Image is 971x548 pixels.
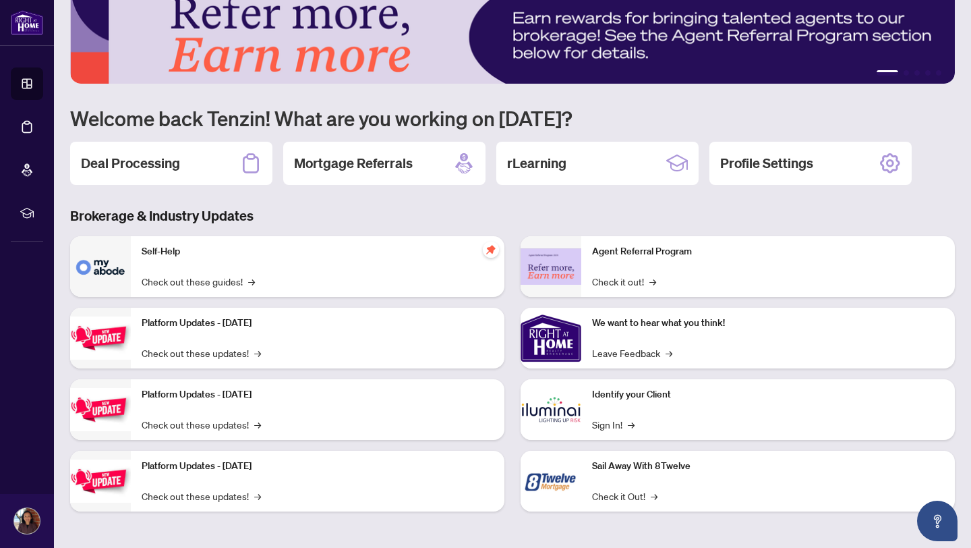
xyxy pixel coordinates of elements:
[142,244,494,259] p: Self-Help
[592,417,635,432] a: Sign In!→
[142,274,255,289] a: Check out these guides!→
[592,274,656,289] a: Check it out!→
[914,70,920,76] button: 3
[254,417,261,432] span: →
[11,10,43,35] img: logo
[70,207,955,225] h3: Brokerage & Industry Updates
[521,248,581,285] img: Agent Referral Program
[628,417,635,432] span: →
[70,317,131,359] img: Platform Updates - July 21, 2025
[651,489,657,503] span: →
[592,244,944,259] p: Agent Referral Program
[70,460,131,502] img: Platform Updates - June 23, 2025
[254,489,261,503] span: →
[248,274,255,289] span: →
[142,346,261,360] a: Check out these updates!→
[720,154,813,173] h2: Profile Settings
[936,70,941,76] button: 5
[81,154,180,173] h2: Deal Processing
[142,459,494,474] p: Platform Updates - [DATE]
[507,154,566,173] h2: rLearning
[142,417,261,432] a: Check out these updates!→
[14,508,40,534] img: Profile Icon
[142,387,494,402] p: Platform Updates - [DATE]
[592,346,672,360] a: Leave Feedback→
[70,105,955,131] h1: Welcome back Tenzin! What are you working on [DATE]?
[70,236,131,297] img: Self-Help
[904,70,909,76] button: 2
[142,489,261,503] a: Check out these updates!→
[254,346,261,360] span: →
[592,459,944,474] p: Sail Away With 8Twelve
[666,346,672,360] span: →
[592,387,944,402] p: Identify your Client
[521,379,581,440] img: Identify your Client
[483,242,499,258] span: pushpin
[592,489,657,503] a: Check it Out!→
[649,274,656,289] span: →
[917,501,958,541] button: Open asap
[592,316,944,331] p: We want to hear what you think!
[70,388,131,431] img: Platform Updates - July 8, 2025
[521,451,581,512] img: Sail Away With 8Twelve
[877,70,898,76] button: 1
[521,308,581,368] img: We want to hear what you think!
[142,316,494,331] p: Platform Updates - [DATE]
[925,70,931,76] button: 4
[294,154,413,173] h2: Mortgage Referrals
